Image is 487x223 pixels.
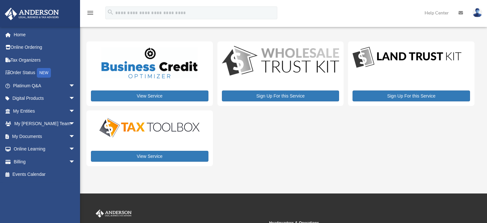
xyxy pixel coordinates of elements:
[107,9,114,16] i: search
[4,168,85,181] a: Events Calendar
[4,130,85,143] a: My Documentsarrow_drop_down
[4,79,85,92] a: Platinum Q&Aarrow_drop_down
[353,46,461,69] img: LandTrust_lgo-1.jpg
[69,117,82,131] span: arrow_drop_down
[91,151,208,162] a: View Service
[4,66,85,80] a: Order StatusNEW
[69,143,82,156] span: arrow_drop_down
[473,8,482,17] img: User Pic
[4,54,85,66] a: Tax Organizers
[3,8,61,20] img: Anderson Advisors Platinum Portal
[222,90,339,101] a: Sign Up For this Service
[4,41,85,54] a: Online Ordering
[353,90,470,101] a: Sign Up For this Service
[69,92,82,105] span: arrow_drop_down
[4,28,85,41] a: Home
[91,90,208,101] a: View Service
[69,105,82,118] span: arrow_drop_down
[37,68,51,78] div: NEW
[4,92,82,105] a: Digital Productsarrow_drop_down
[94,210,133,218] img: Anderson Advisors Platinum Portal
[4,155,85,168] a: Billingarrow_drop_down
[222,46,339,77] img: WS-Trust-Kit-lgo-1.jpg
[4,143,85,156] a: Online Learningarrow_drop_down
[69,79,82,92] span: arrow_drop_down
[69,130,82,143] span: arrow_drop_down
[86,9,94,17] i: menu
[69,155,82,168] span: arrow_drop_down
[4,105,85,117] a: My Entitiesarrow_drop_down
[4,117,85,130] a: My [PERSON_NAME] Teamarrow_drop_down
[86,11,94,17] a: menu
